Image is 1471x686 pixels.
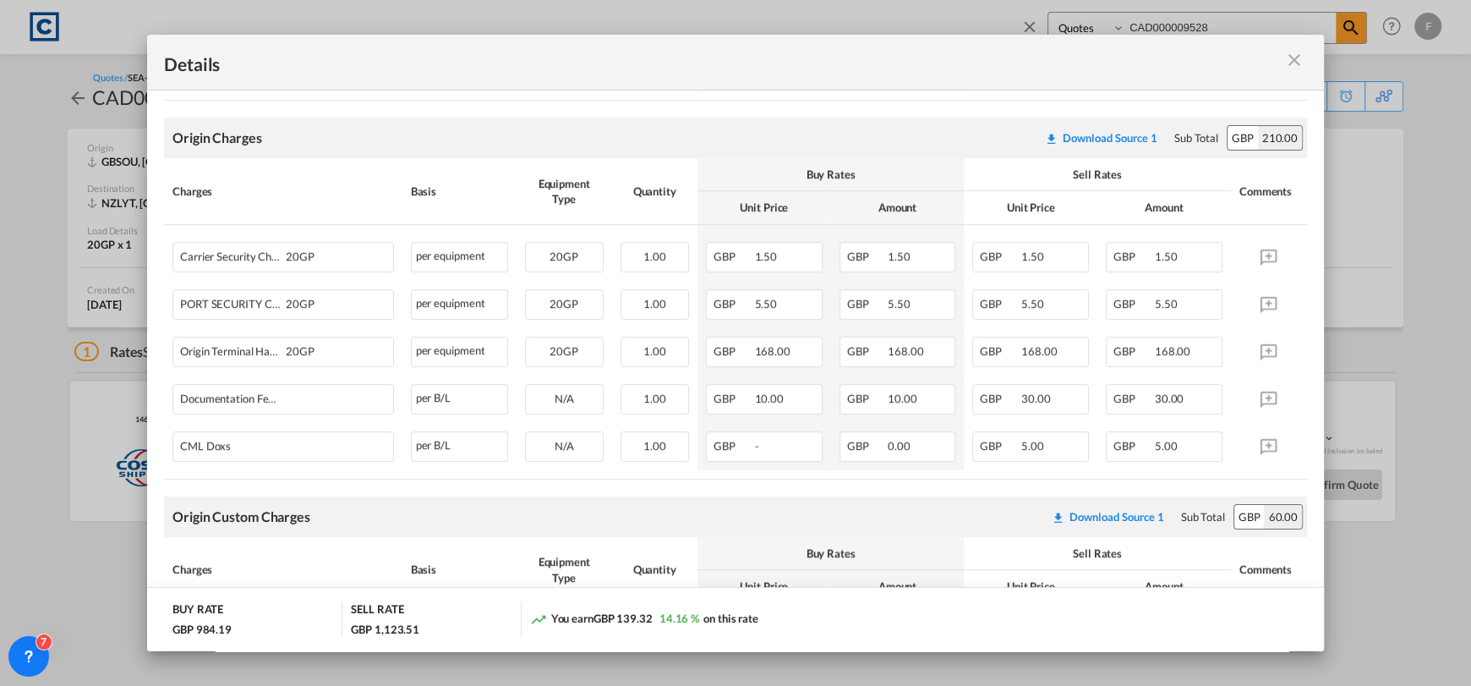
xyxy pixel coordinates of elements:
span: 1.00 [643,344,666,358]
span: GBP [980,392,1019,405]
div: Documentation Fee Origin [180,385,335,405]
div: Sell Rates [972,546,1222,561]
div: Sub Total [1174,130,1218,145]
span: GBP [980,297,1019,310]
div: per equipment [411,242,508,272]
span: GBP [847,439,886,453]
div: GBP 1,123.51 [351,622,419,637]
span: 5.50 [1021,297,1044,310]
span: 1.00 [643,439,666,453]
th: Amount [1097,191,1231,224]
th: Amount [1097,570,1231,603]
span: GBP [714,344,752,358]
button: Download original source rate sheet [1036,123,1166,153]
span: 1.50 [888,250,910,263]
div: per equipment [411,289,508,320]
span: GBP [714,392,752,405]
span: 10.00 [888,392,917,405]
span: 5.50 [888,297,910,310]
span: 168.00 [888,344,923,358]
div: GBP 984.19 [172,622,232,637]
div: per B/L [411,431,508,462]
span: GBP [847,297,886,310]
div: Download Source 1 [1069,510,1164,524]
span: 5.00 [1021,439,1044,453]
md-icon: icon-download [1052,511,1065,524]
span: 20GP [282,298,314,310]
div: Sell Rates [972,167,1222,182]
span: GBP 139.32 [593,612,653,625]
span: GBP [1113,297,1152,310]
div: per B/L [411,384,508,414]
div: BUY RATE [172,601,223,621]
div: Quantity [621,184,689,199]
span: 1.50 [1021,250,1044,263]
span: 30.00 [1155,392,1184,405]
span: N/A [555,392,574,405]
span: 168.00 [1155,344,1190,358]
div: Basis [411,562,508,577]
span: N/A [555,439,574,453]
div: Equipment Type [525,554,604,584]
span: 20GP [550,344,578,358]
th: Unit Price [697,191,831,224]
span: 20GP [550,250,578,263]
span: 0.00 [888,439,910,453]
div: 60.00 [1264,505,1302,529]
th: Unit Price [964,191,1097,224]
span: GBP [847,392,886,405]
span: 1.50 [755,250,778,263]
th: Unit Price [697,570,831,603]
span: GBP [714,250,752,263]
span: 20GP [282,345,314,358]
button: Download original source rate sheet [1043,502,1173,532]
div: Quantity [621,562,689,577]
span: GBP [847,250,886,263]
span: 5.50 [1155,297,1178,310]
span: 14.16 % [659,612,699,625]
md-icon: icon-download [1045,132,1058,145]
span: 1.00 [643,297,666,310]
md-icon: icon-trending-up [530,611,547,628]
div: Charges [172,184,394,199]
span: 30.00 [1021,392,1051,405]
div: per equipment [411,337,508,367]
div: Sub Total [1181,509,1225,524]
div: Basis [411,184,508,199]
span: 1.00 [643,250,666,263]
div: SELL RATE [351,601,403,621]
span: 5.00 [1155,439,1178,453]
span: GBP [1113,344,1152,358]
span: GBP [847,344,886,358]
div: You earn on this rate [530,611,758,628]
span: 10.00 [755,392,785,405]
span: 1.00 [643,392,666,405]
th: Comments [1231,537,1307,603]
div: CML Doxs [180,432,335,453]
md-icon: icon-close m-3 fg-AAA8AD cursor [1284,50,1304,70]
span: 20GP [282,250,314,263]
span: GBP [714,439,752,453]
span: GBP [980,439,1019,453]
div: Carrier Security Charge [180,243,335,263]
div: Download original source rate sheet [1052,510,1164,524]
div: 210.00 [1258,126,1302,150]
span: 20GP [550,297,578,310]
span: 1.50 [1155,250,1178,263]
span: GBP [980,344,1019,358]
th: Unit Price [964,570,1097,603]
div: PORT SECURITY CHARGE [180,290,335,310]
div: Equipment Type [525,176,604,206]
span: 5.50 [755,297,778,310]
md-dialog: Port of ... [147,35,1324,651]
div: Download Source 1 [1063,131,1157,145]
div: GBP [1228,126,1258,150]
div: Download original source rate sheet [1036,131,1166,145]
div: Origin Custom Charges [172,508,310,526]
span: 168.00 [755,344,790,358]
div: Details [164,52,1193,73]
div: Origin Charges [172,129,262,147]
span: GBP [1113,439,1152,453]
div: Charges [172,562,394,577]
th: Amount [831,570,965,603]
